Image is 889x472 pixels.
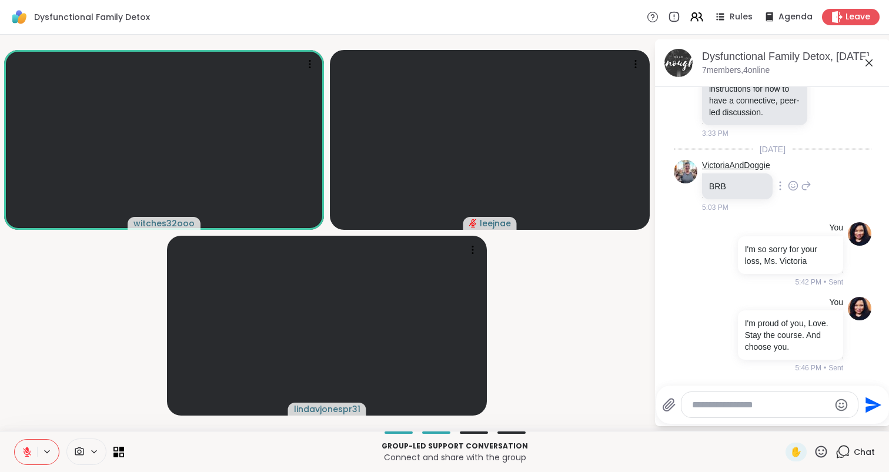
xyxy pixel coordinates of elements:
[131,451,778,463] p: Connect and share with the group
[828,277,843,287] span: Sent
[795,277,821,287] span: 5:42 PM
[294,403,360,415] span: lindavjonespr31
[9,7,29,27] img: ShareWell Logomark
[34,11,150,23] span: Dysfunctional Family Detox
[834,398,848,412] button: Emoji picker
[702,49,881,64] div: Dysfunctional Family Detox, [DATE]
[702,128,728,139] span: 3:33 PM
[702,65,770,76] p: 7 members, 4 online
[795,363,821,373] span: 5:46 PM
[664,49,693,77] img: Dysfunctional Family Detox, Oct 10
[480,217,511,229] span: leejnae
[790,445,802,459] span: ✋
[702,202,728,213] span: 5:03 PM
[709,180,766,192] p: BRB
[854,446,875,458] span: Chat
[828,363,843,373] span: Sent
[824,277,826,287] span: •
[848,297,871,320] img: https://sharewell-space-live.sfo3.digitaloceanspaces.com/user-generated/ef1f812a-9513-44cc-9430-2...
[753,143,793,155] span: [DATE]
[131,441,778,451] p: Group-led support conversation
[674,160,697,183] img: https://sharewell-space-live.sfo3.digitaloceanspaces.com/user-generated/cca46633-8413-4581-a5b3-c...
[845,11,870,23] span: Leave
[778,11,813,23] span: Agenda
[702,160,770,172] a: VictoriaAndDoggie
[692,399,829,411] textarea: Type your message
[829,222,843,234] h4: You
[133,217,195,229] span: witches32ooo
[745,243,836,267] p: I'm so sorry for your loss, Ms. Victoria
[745,317,836,353] p: I'm proud of you, Love. Stay the course. And choose you.
[730,11,753,23] span: Rules
[848,222,871,246] img: https://sharewell-space-live.sfo3.digitaloceanspaces.com/user-generated/ef1f812a-9513-44cc-9430-2...
[858,391,885,418] button: Send
[469,219,477,227] span: audio-muted
[829,297,843,309] h4: You
[824,363,826,373] span: •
